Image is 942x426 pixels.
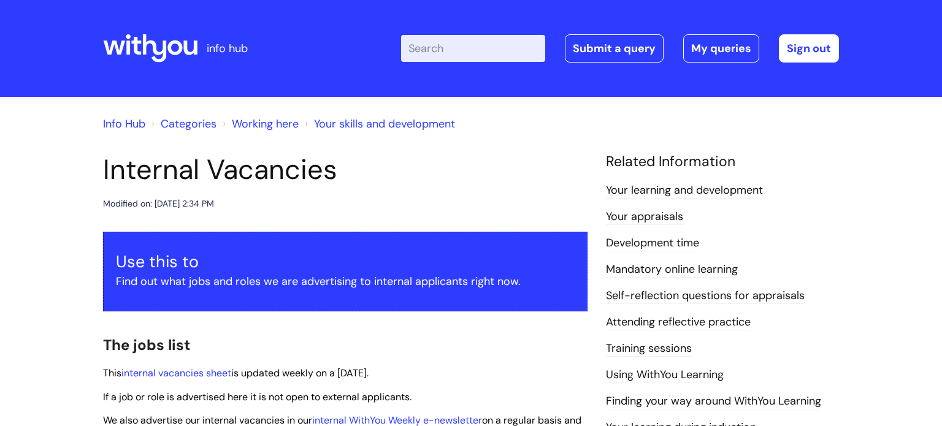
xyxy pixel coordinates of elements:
[606,367,724,383] a: Using WithYou Learning
[148,114,216,134] li: Solution home
[683,34,759,63] a: My queries
[606,235,699,251] a: Development time
[121,367,231,379] a: internal vacancies sheet
[220,114,299,134] li: Working here
[606,314,751,330] a: Attending reflective practice
[606,288,805,304] a: Self-reflection questions for appraisals
[606,209,683,225] a: Your appraisals
[302,114,455,134] li: Your skills and development
[232,116,299,131] a: Working here
[606,183,763,199] a: Your learning and development
[103,196,214,211] div: Modified on: [DATE] 2:34 PM
[116,272,575,291] p: Find out what jobs and roles we are advertising to internal applicants right now.
[606,153,839,170] h4: Related Information
[103,153,588,186] h1: Internal Vacancies
[401,34,839,63] div: | -
[103,116,145,131] a: Info Hub
[606,341,692,357] a: Training sessions
[314,116,455,131] a: Your skills and development
[116,252,575,272] h3: Use this to
[103,390,412,403] span: If a job or role is advertised here it is not open to external applicants.
[103,367,369,379] span: This is updated weekly on a [DATE].
[207,39,248,58] p: info hub
[606,262,738,278] a: Mandatory online learning
[103,335,190,354] span: The jobs list
[401,35,545,62] input: Search
[606,394,821,409] a: Finding your way around WithYou Learning
[565,34,664,63] a: Submit a query
[779,34,839,63] a: Sign out
[161,116,216,131] a: Categories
